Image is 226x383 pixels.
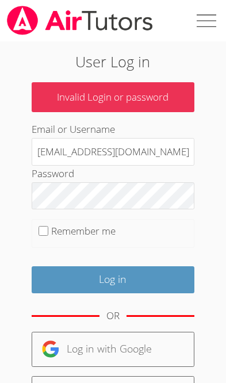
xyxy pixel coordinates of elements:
a: Log in with Google [32,332,194,367]
label: Password [32,167,74,180]
label: Remember me [51,224,116,238]
label: Email or Username [32,122,115,136]
img: airtutors_banner-c4298cdbf04f3fff15de1276eac7730deb9818008684d7c2e4769d2f7ddbe033.png [6,6,154,35]
img: google-logo-50288ca7cdecda66e5e0955fdab243c47b7ad437acaf1139b6f446037453330a.svg [41,340,60,358]
input: Log in [32,266,194,293]
div: OR [106,308,120,324]
h2: User Log in [32,51,194,72]
p: Invalid Login or password [32,82,194,113]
